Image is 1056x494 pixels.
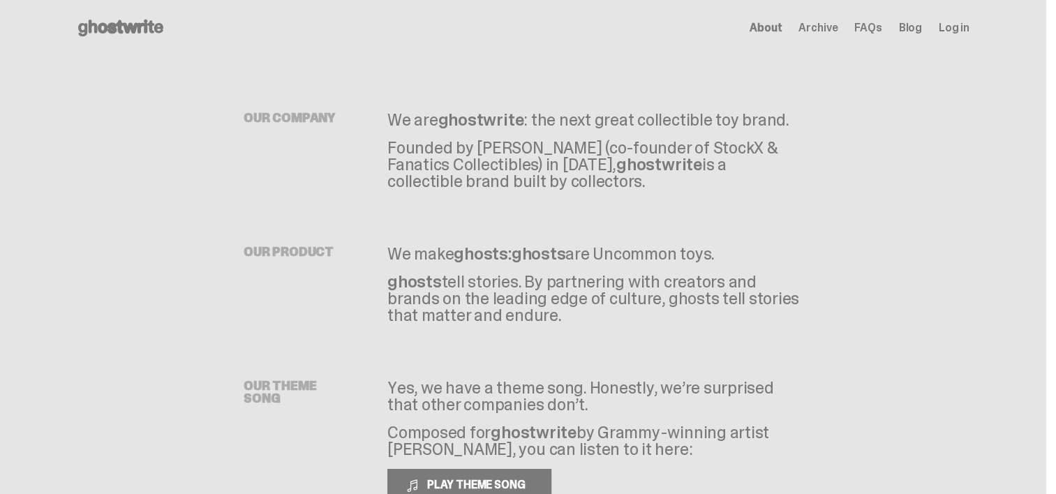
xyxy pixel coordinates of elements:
[387,112,802,128] p: We are : the next great collectible toy brand.
[798,22,838,33] a: Archive
[422,477,534,492] span: PLAY THEME SONG
[244,246,355,258] h5: OUR PRODUCT
[939,22,969,33] a: Log in
[854,22,882,33] a: FAQs
[512,243,566,264] span: ghosts
[387,274,802,324] p: tell stories. By partnering with creators and brands on the leading edge of culture, ghosts tell ...
[387,424,802,469] p: Composed for by Grammy-winning artist [PERSON_NAME], you can listen to it here:
[387,140,802,190] p: Founded by [PERSON_NAME] (co-founder of StockX & Fanatics Collectibles) in [DATE], is a collectib...
[438,109,524,130] span: ghostwrite
[454,243,511,264] span: ghosts:
[616,154,702,175] span: ghostwrite
[899,22,922,33] a: Blog
[244,380,355,405] h5: OUR THEME SONG
[244,112,355,124] h5: OUR COMPANY
[387,380,802,413] p: Yes, we have a theme song. Honestly, we’re surprised that other companies don’t.
[750,22,782,33] a: About
[387,246,802,262] p: We make are Uncommon toys.
[491,421,577,443] span: ghostwrite
[387,271,442,292] span: ghosts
